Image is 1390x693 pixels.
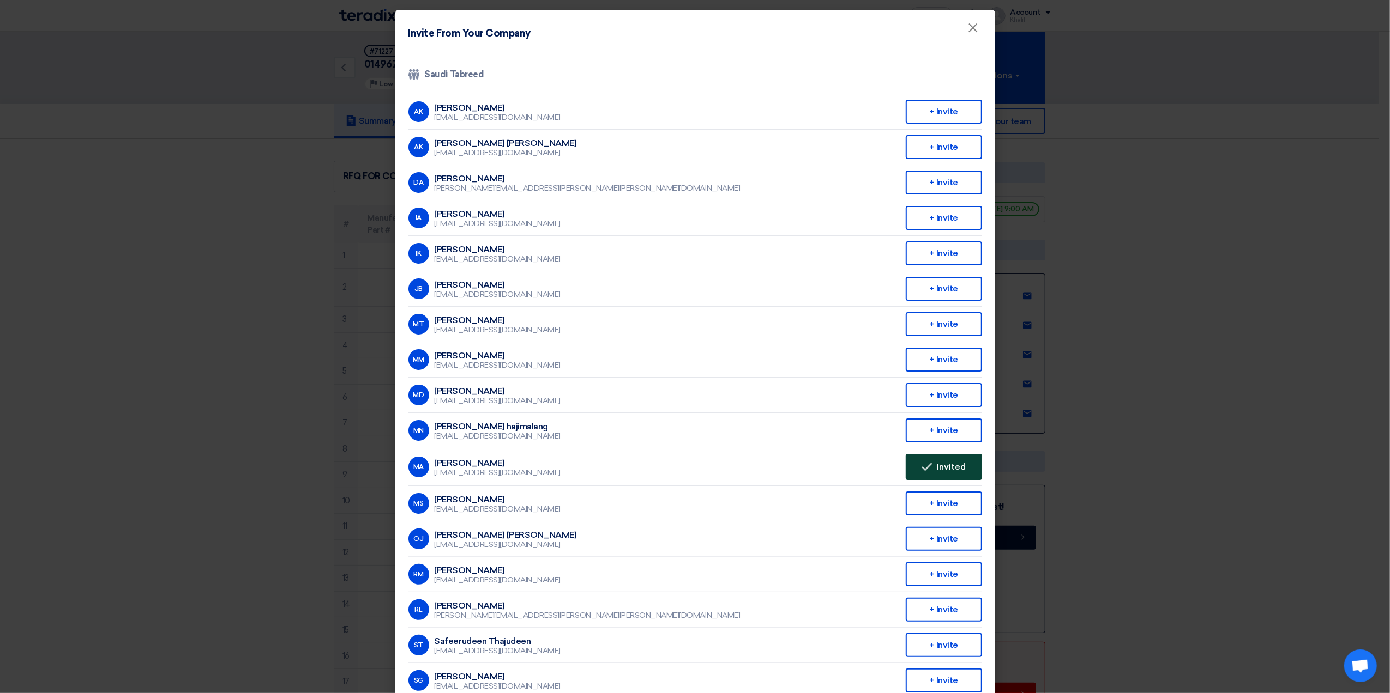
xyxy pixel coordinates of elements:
div: + Invite [906,598,982,622]
div: [EMAIL_ADDRESS][DOMAIN_NAME] [435,148,577,158]
div: [PERSON_NAME] [435,280,561,290]
div: [PERSON_NAME] [435,103,561,113]
div: + Invite [906,135,982,159]
div: [PERSON_NAME][EMAIL_ADDRESS][PERSON_NAME][PERSON_NAME][DOMAIN_NAME] [435,611,741,621]
div: [PERSON_NAME] [PERSON_NAME] [435,530,577,540]
div: + Invite [906,418,982,442]
div: [EMAIL_ADDRESS][DOMAIN_NAME] [435,682,561,691]
div: + Invite [906,241,982,265]
div: ST [408,635,429,655]
div: [PERSON_NAME] [435,386,561,396]
div: IK [408,243,429,264]
div: [EMAIL_ADDRESS][DOMAIN_NAME] [435,575,561,585]
div: AK [408,137,429,157]
div: MD [408,385,429,405]
div: [EMAIL_ADDRESS][DOMAIN_NAME] [435,396,561,406]
div: + Invite [906,348,982,372]
div: MM [408,349,429,370]
div: RM [408,564,429,585]
div: MN [408,420,429,441]
div: + Invite [906,312,982,336]
div: + Invite [906,633,982,657]
div: [EMAIL_ADDRESS][DOMAIN_NAME] [435,113,561,123]
div: [EMAIL_ADDRESS][DOMAIN_NAME] [435,325,561,335]
div: + Invite [906,277,982,301]
div: [PERSON_NAME] hajimalang [435,422,561,431]
div: [PERSON_NAME][EMAIL_ADDRESS][PERSON_NAME][PERSON_NAME][DOMAIN_NAME] [435,184,741,193]
div: + Invite [906,491,982,515]
div: [PERSON_NAME] [435,245,561,254]
div: + Invite [906,171,982,194]
span: × [968,20,979,41]
div: DA [408,172,429,193]
div: MT [408,314,429,335]
div: [EMAIL_ADDRESS][DOMAIN_NAME] [435,431,561,441]
div: [PERSON_NAME] [435,672,561,682]
div: + Invite [906,206,982,230]
div: [PERSON_NAME] [435,351,561,361]
div: + Invite [906,668,982,692]
div: IA [408,208,429,228]
div: [PERSON_NAME] [435,495,561,504]
div: + Invite [906,562,982,586]
div: [PERSON_NAME] [435,209,561,219]
div: Safeerudeen Thajudeen [435,636,561,646]
span: Invited [937,463,966,471]
div: AK [408,101,429,122]
div: RL [408,599,429,620]
div: [EMAIL_ADDRESS][DOMAIN_NAME] [435,254,561,264]
div: [EMAIL_ADDRESS][DOMAIN_NAME] [435,361,561,370]
div: [PERSON_NAME] [435,566,561,575]
div: [EMAIL_ADDRESS][DOMAIN_NAME] [435,540,577,550]
div: Open chat [1344,649,1377,682]
div: [PERSON_NAME] [PERSON_NAME] [435,138,577,148]
div: [EMAIL_ADDRESS][DOMAIN_NAME] [435,290,561,300]
h4: Invite From Your Company [408,26,531,41]
div: OJ [408,528,429,549]
div: + Invite [906,527,982,551]
button: Invited [906,454,982,480]
div: [EMAIL_ADDRESS][DOMAIN_NAME] [435,504,561,514]
div: Saudi Tabreed [408,68,982,81]
div: [PERSON_NAME] [435,174,741,184]
div: MA [408,457,429,477]
div: [EMAIL_ADDRESS][DOMAIN_NAME] [435,468,561,478]
div: [PERSON_NAME] [435,601,741,611]
div: [EMAIL_ADDRESS][DOMAIN_NAME] [435,219,561,229]
div: [PERSON_NAME] [435,458,561,468]
div: SG [408,670,429,691]
div: MS [408,493,429,514]
div: [PERSON_NAME] [435,315,561,325]
button: Close [959,17,988,39]
div: [EMAIL_ADDRESS][DOMAIN_NAME] [435,646,561,656]
div: + Invite [906,100,982,124]
div: JB [408,278,429,299]
div: + Invite [906,383,982,407]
